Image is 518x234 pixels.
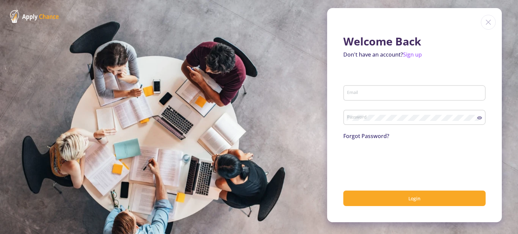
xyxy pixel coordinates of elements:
[343,191,486,206] button: Login
[343,132,389,140] a: Forgot Password?
[481,15,496,30] img: close icon
[343,148,446,174] iframe: reCAPTCHA
[10,10,59,23] img: ApplyChance Logo
[343,35,486,48] h1: Welcome Back
[343,51,486,59] p: Don't have an account?
[403,51,422,58] a: Sign up
[408,195,421,202] span: Login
